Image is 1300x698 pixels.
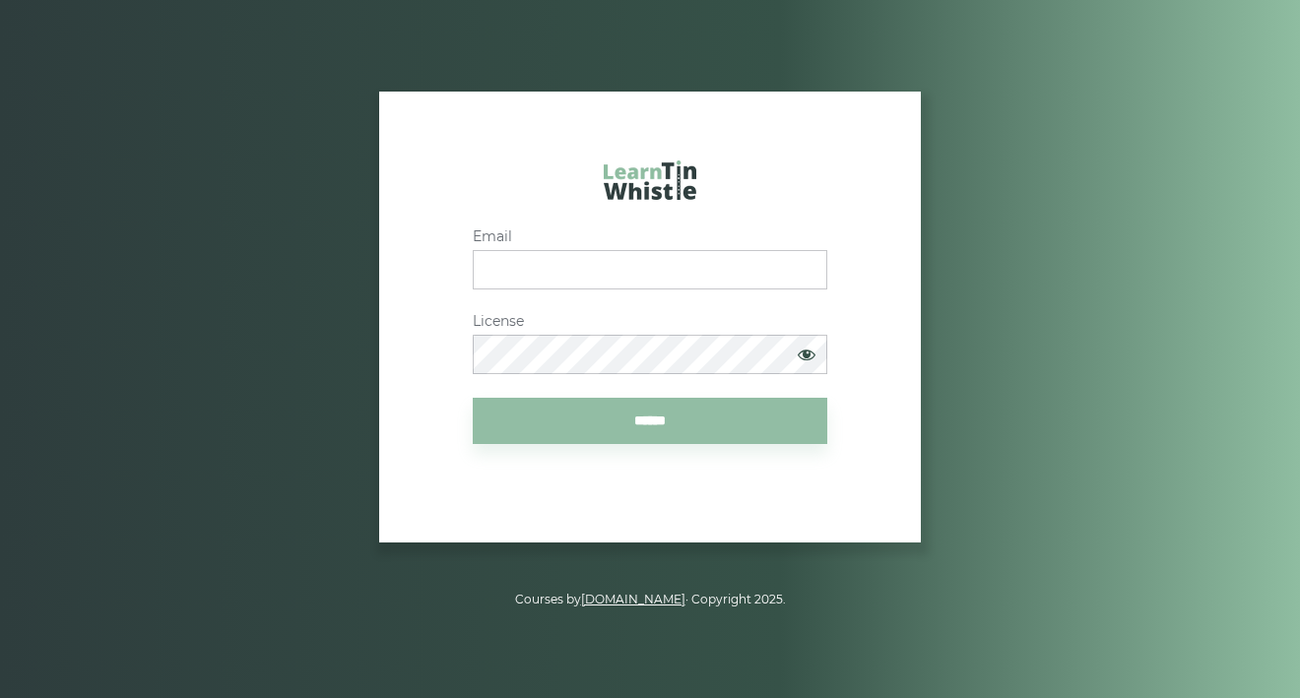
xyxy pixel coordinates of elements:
[95,590,1205,609] p: Courses by · Copyright 2025.
[581,592,685,606] a: [DOMAIN_NAME]
[604,160,696,200] img: LearnTinWhistle.com
[473,228,827,245] label: Email
[473,313,827,330] label: License
[604,160,696,210] a: LearnTinWhistle.com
